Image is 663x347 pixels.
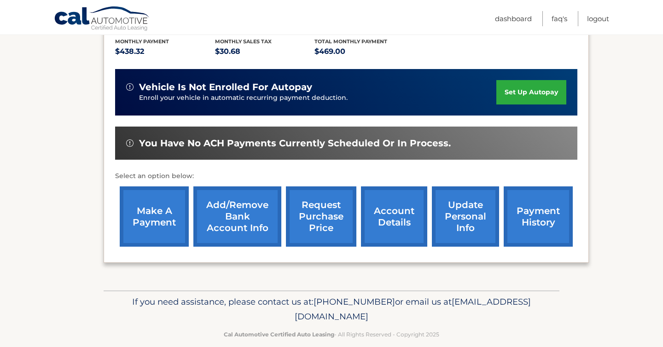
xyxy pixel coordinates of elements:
p: $469.00 [314,45,414,58]
p: If you need assistance, please contact us at: or email us at [110,295,553,324]
span: Total Monthly Payment [314,38,387,45]
a: Add/Remove bank account info [193,186,281,247]
p: $30.68 [215,45,315,58]
span: vehicle is not enrolled for autopay [139,81,312,93]
a: payment history [504,186,573,247]
a: account details [361,186,427,247]
a: set up autopay [496,80,566,104]
a: Cal Automotive [54,6,151,33]
span: [PHONE_NUMBER] [314,296,395,307]
a: Dashboard [495,11,532,26]
span: You have no ACH payments currently scheduled or in process. [139,138,451,149]
a: Logout [587,11,609,26]
img: alert-white.svg [126,139,134,147]
a: request purchase price [286,186,356,247]
p: $438.32 [115,45,215,58]
p: - All Rights Reserved - Copyright 2025 [110,330,553,339]
span: Monthly sales Tax [215,38,272,45]
a: FAQ's [552,11,567,26]
a: make a payment [120,186,189,247]
span: Monthly Payment [115,38,169,45]
p: Select an option below: [115,171,577,182]
img: alert-white.svg [126,83,134,91]
p: Enroll your vehicle in automatic recurring payment deduction. [139,93,496,103]
a: update personal info [432,186,499,247]
strong: Cal Automotive Certified Auto Leasing [224,331,334,338]
span: [EMAIL_ADDRESS][DOMAIN_NAME] [295,296,531,322]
